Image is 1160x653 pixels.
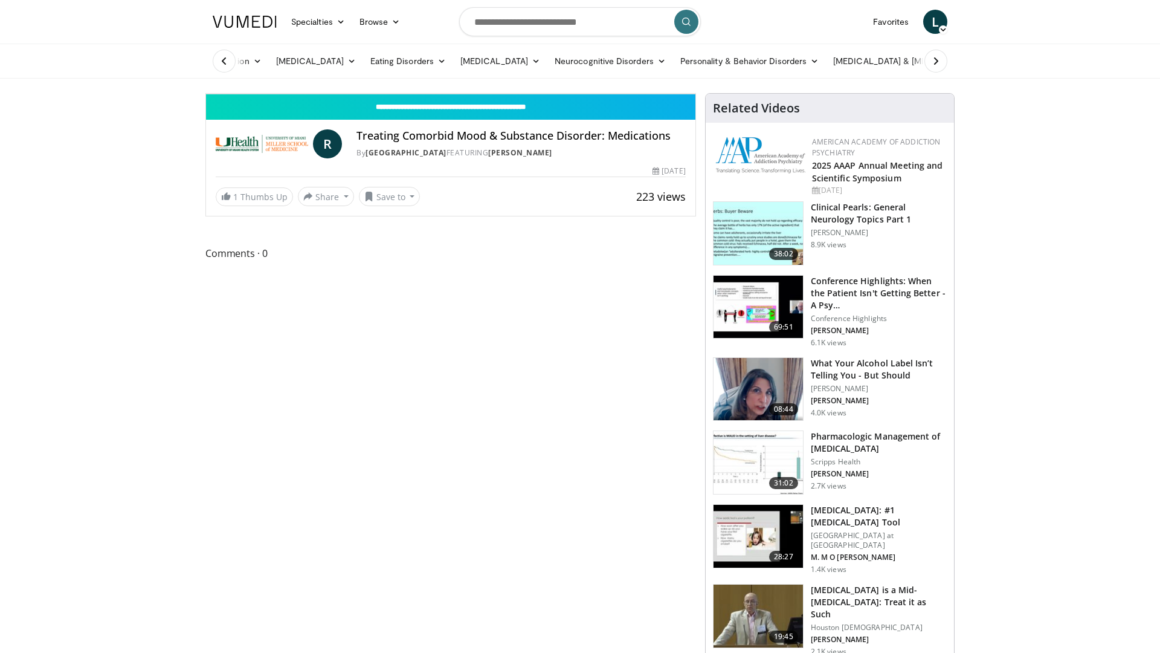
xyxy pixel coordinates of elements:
span: 1 [233,191,238,203]
img: 4362ec9e-0993-4580-bfd4-8e18d57e1d49.150x105_q85_crop-smart_upscale.jpg [714,276,803,339]
p: 2.7K views [811,481,846,491]
a: 28:27 [MEDICAL_DATA]: #1 [MEDICAL_DATA] Tool [GEOGRAPHIC_DATA] at [GEOGRAPHIC_DATA] M. M O [PERSO... [713,504,947,574]
img: f7c290de-70ae-47e0-9ae1-04035161c232.png.150x105_q85_autocrop_double_scale_upscale_version-0.2.png [715,137,806,174]
button: Save to [359,187,420,206]
p: [PERSON_NAME] [811,396,947,406]
span: 19:45 [769,631,798,643]
h4: Related Videos [713,101,800,115]
img: 3c46fb29-c319-40f0-ac3f-21a5db39118c.png.150x105_q85_crop-smart_upscale.png [714,358,803,421]
a: 1 Thumbs Up [216,187,293,206]
a: [PERSON_NAME] [488,148,552,158]
h3: Pharmacologic Management of [MEDICAL_DATA] [811,430,947,455]
a: Eating Disorders [363,49,453,73]
p: [PERSON_NAME] [811,469,947,479]
div: By FEATURING [356,148,685,158]
p: 6.1K views [811,338,846,348]
a: L [923,10,947,34]
a: [MEDICAL_DATA] [453,49,547,73]
input: Search topics, interventions [459,7,701,36]
span: 08:44 [769,403,798,415]
a: Favorites [866,10,916,34]
p: Conference Highlights [811,314,947,323]
span: 69:51 [769,321,798,333]
img: b20a009e-c028-45a8-b15f-eefb193e12bc.150x105_q85_crop-smart_upscale.jpg [714,431,803,494]
a: Neurocognitive Disorders [547,49,673,73]
img: VuMedi Logo [213,16,277,28]
p: M. M O [PERSON_NAME] [811,553,947,562]
p: Houston [DEMOGRAPHIC_DATA] [811,623,947,632]
img: 91ec4e47-6cc3-4d45-a77d-be3eb23d61cb.150x105_q85_crop-smart_upscale.jpg [714,202,803,265]
p: [PERSON_NAME] [811,384,947,394]
a: 69:51 Conference Highlights: When the Patient Isn't Getting Better - A Psy… Conference Highlights... [713,275,947,348]
h4: Treating Comorbid Mood & Substance Disorder: Medications [356,129,685,143]
p: 4.0K views [811,408,846,418]
div: [DATE] [652,166,685,177]
a: American Academy of Addiction Psychiatry [812,137,941,158]
p: 1.4K views [811,565,846,574]
p: Scripps Health [811,457,947,467]
a: 08:44 What Your Alcohol Label Isn’t Telling You - But Should [PERSON_NAME] [PERSON_NAME] 4.0K views [713,357,947,421]
img: 88f7a9dd-1da1-4c5c-8011-5b3372b18c1f.150x105_q85_crop-smart_upscale.jpg [714,505,803,568]
a: Browse [352,10,408,34]
span: 38:02 [769,248,798,260]
a: 2025 AAAP Annual Meeting and Scientific Symposium [812,160,943,184]
h3: [MEDICAL_DATA]: #1 [MEDICAL_DATA] Tool [811,504,947,528]
p: [PERSON_NAME] [811,326,947,336]
div: [DATE] [812,185,944,196]
a: Specialties [284,10,352,34]
a: 38:02 Clinical Pearls: General Neurology Topics Part 1 [PERSON_NAME] 8.9K views [713,201,947,265]
span: 223 views [636,189,686,204]
a: R [313,129,342,158]
p: [GEOGRAPHIC_DATA] at [GEOGRAPHIC_DATA] [811,531,947,550]
img: 747e94ab-1cae-4bba-8046-755ed87a7908.150x105_q85_crop-smart_upscale.jpg [714,585,803,648]
a: Personality & Behavior Disorders [673,49,826,73]
a: [MEDICAL_DATA] & [MEDICAL_DATA] [826,49,999,73]
span: 31:02 [769,477,798,489]
span: 28:27 [769,551,798,563]
a: 31:02 Pharmacologic Management of [MEDICAL_DATA] Scripps Health [PERSON_NAME] 2.7K views [713,430,947,495]
p: [PERSON_NAME] [811,635,947,645]
h3: Conference Highlights: When the Patient Isn't Getting Better - A Psy… [811,275,947,311]
h3: [MEDICAL_DATA] is a Mid-[MEDICAL_DATA]: Treat it as Such [811,584,947,620]
button: Share [298,187,354,206]
img: University of Miami [216,129,308,158]
a: [MEDICAL_DATA] [269,49,363,73]
p: 8.9K views [811,240,846,250]
span: Comments 0 [205,245,696,261]
a: [GEOGRAPHIC_DATA] [366,148,446,158]
h3: What Your Alcohol Label Isn’t Telling You - But Should [811,357,947,382]
h3: Clinical Pearls: General Neurology Topics Part 1 [811,201,947,226]
p: [PERSON_NAME] [811,228,947,238]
